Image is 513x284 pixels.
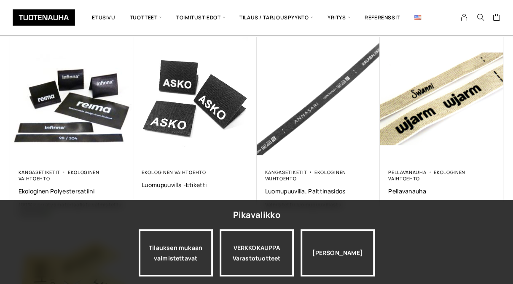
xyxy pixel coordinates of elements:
div: VERKKOKAUPPA Varastotuotteet [220,229,294,276]
a: Ekologinen vaihtoehto [265,169,346,182]
a: Tilauksen mukaan valmistettavat [139,229,213,276]
a: Referenssit [357,6,407,29]
a: Kangasetiketit [19,169,61,175]
img: English [414,15,421,20]
span: Tuotteet [123,6,169,29]
span: Yritys [320,6,357,29]
a: Luomupuuvilla, palttinasidos [265,187,372,195]
span: Tilaus / Tarjouspyyntö [232,6,320,29]
div: Pikavalikko [233,207,280,222]
span: Toimitustiedot [169,6,232,29]
a: Ekologinen vaihtoehto [142,169,206,175]
a: Ekologinen vaihtoehto [19,169,99,182]
a: My Account [456,13,473,21]
a: Cart [492,13,500,23]
a: Ekologinen polyestersatiini [19,187,125,195]
a: Pellavanauha [388,169,426,175]
a: Luomupuuvilla -etiketti [142,181,248,189]
a: VERKKOKAUPPAVarastotuotteet [220,229,294,276]
a: Ekologinen vaihtoehto [388,169,465,182]
img: Tuotenauha Oy [13,9,75,26]
div: [PERSON_NAME] [301,229,375,276]
button: Search [472,13,488,21]
a: Pellavanauha [388,187,495,195]
a: Kangasetiketit [265,169,307,175]
a: Etusivu [85,6,122,29]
